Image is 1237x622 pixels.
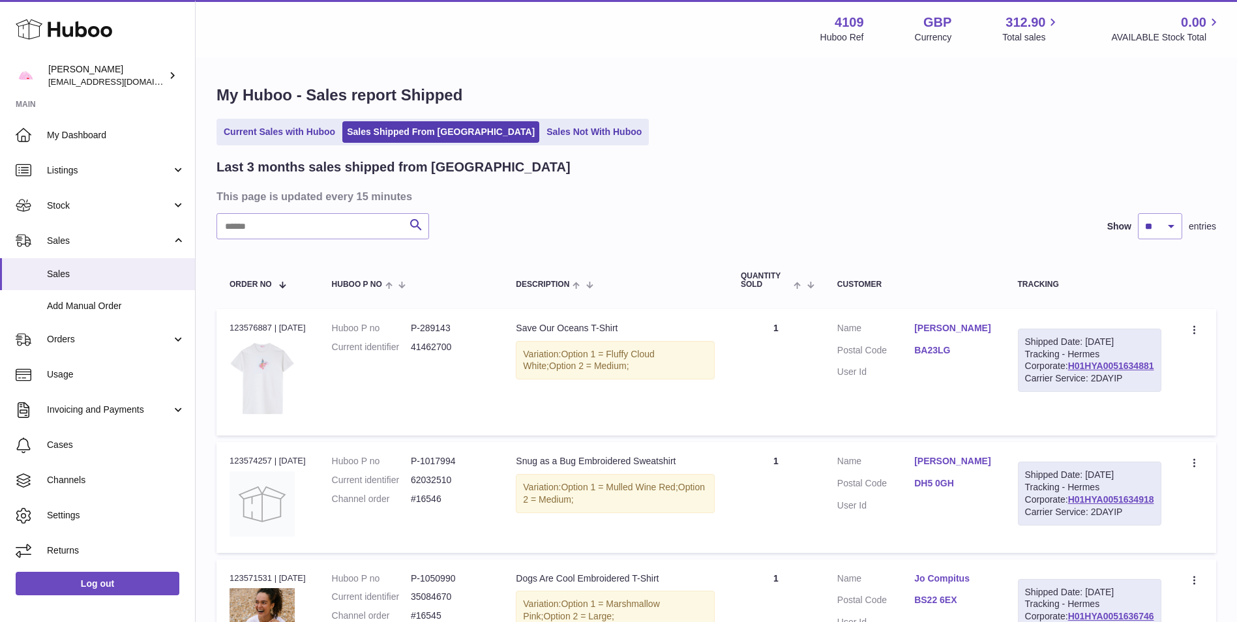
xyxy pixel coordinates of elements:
[47,235,171,247] span: Sales
[1018,280,1161,289] div: Tracking
[216,85,1216,106] h1: My Huboo - Sales report Shipped
[48,76,192,87] span: [EMAIL_ADDRESS][DOMAIN_NAME]
[837,322,914,338] dt: Name
[1025,372,1154,385] div: Carrier Service: 2DAYIP
[48,63,166,88] div: [PERSON_NAME]
[1189,220,1216,233] span: entries
[230,338,295,419] img: SaveOurOceansT-Shirt_1.jpg
[47,404,171,416] span: Invoicing and Payments
[914,594,991,606] a: BS22 6EX
[820,31,864,44] div: Huboo Ref
[549,361,629,371] span: Option 2 = Medium;
[47,164,171,177] span: Listings
[47,300,185,312] span: Add Manual Order
[16,66,35,85] img: internalAdmin-4109@internal.huboo.com
[914,322,991,334] a: [PERSON_NAME]
[47,368,185,381] span: Usage
[835,14,864,31] strong: 4109
[219,121,340,143] a: Current Sales with Huboo
[1068,611,1154,621] a: H01HYA0051636746
[523,349,654,372] span: Option 1 = Fluffy Cloud White;
[411,322,490,334] dd: P-289143
[516,280,569,289] span: Description
[332,455,411,467] dt: Huboo P no
[516,572,715,585] div: Dogs Are Cool Embroidered T-Shirt
[543,611,614,621] span: Option 2 = Large;
[332,474,411,486] dt: Current identifier
[332,591,411,603] dt: Current identifier
[230,455,306,467] div: 123574257 | [DATE]
[915,31,952,44] div: Currency
[914,455,991,467] a: [PERSON_NAME]
[1068,361,1154,371] a: H01HYA0051634881
[1002,14,1060,44] a: 312.90 Total sales
[216,189,1213,203] h3: This page is updated every 15 minutes
[411,474,490,486] dd: 62032510
[411,455,490,467] dd: P-1017994
[741,272,791,289] span: Quantity Sold
[1181,14,1206,31] span: 0.00
[1006,14,1045,31] span: 312.90
[1025,506,1154,518] div: Carrier Service: 2DAYIP
[837,499,914,512] dt: User Id
[332,572,411,585] dt: Huboo P no
[1018,329,1161,392] div: Tracking - Hermes Corporate:
[523,599,659,621] span: Option 1 = Marshmallow Pink;
[230,572,306,584] div: 123571531 | [DATE]
[837,344,914,360] dt: Postal Code
[47,200,171,212] span: Stock
[914,572,991,585] a: Jo Compitus
[523,482,705,505] span: Option 2 = Medium;
[1018,462,1161,526] div: Tracking - Hermes Corporate:
[516,455,715,467] div: Snug as a Bug Embroidered Sweatshirt
[332,610,411,622] dt: Channel order
[837,594,914,610] dt: Postal Code
[1025,586,1154,599] div: Shipped Date: [DATE]
[1068,494,1154,505] a: H01HYA0051634918
[332,280,382,289] span: Huboo P no
[1107,220,1131,233] label: Show
[923,14,951,31] strong: GBP
[1025,336,1154,348] div: Shipped Date: [DATE]
[411,591,490,603] dd: 35084670
[47,439,185,451] span: Cases
[516,474,715,513] div: Variation:
[230,471,295,537] img: no-photo.jpg
[47,333,171,346] span: Orders
[516,322,715,334] div: Save Our Oceans T-Shirt
[1111,14,1221,44] a: 0.00 AVAILABLE Stock Total
[411,341,490,353] dd: 41462700
[47,129,185,141] span: My Dashboard
[16,572,179,595] a: Log out
[837,572,914,588] dt: Name
[837,366,914,378] dt: User Id
[561,482,678,492] span: Option 1 = Mulled Wine Red;
[837,477,914,493] dt: Postal Code
[411,493,490,505] dd: #16546
[332,341,411,353] dt: Current identifier
[914,477,991,490] a: DH5 0GH
[1111,31,1221,44] span: AVAILABLE Stock Total
[47,268,185,280] span: Sales
[47,474,185,486] span: Channels
[914,344,991,357] a: BA23LG
[47,544,185,557] span: Returns
[332,322,411,334] dt: Huboo P no
[230,322,306,334] div: 123576887 | [DATE]
[516,341,715,380] div: Variation:
[837,455,914,471] dt: Name
[411,610,490,622] dd: #16545
[230,280,272,289] span: Order No
[728,309,824,436] td: 1
[342,121,539,143] a: Sales Shipped From [GEOGRAPHIC_DATA]
[837,280,992,289] div: Customer
[728,442,824,552] td: 1
[1002,31,1060,44] span: Total sales
[1025,469,1154,481] div: Shipped Date: [DATE]
[542,121,646,143] a: Sales Not With Huboo
[411,572,490,585] dd: P-1050990
[47,509,185,522] span: Settings
[332,493,411,505] dt: Channel order
[216,158,571,176] h2: Last 3 months sales shipped from [GEOGRAPHIC_DATA]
